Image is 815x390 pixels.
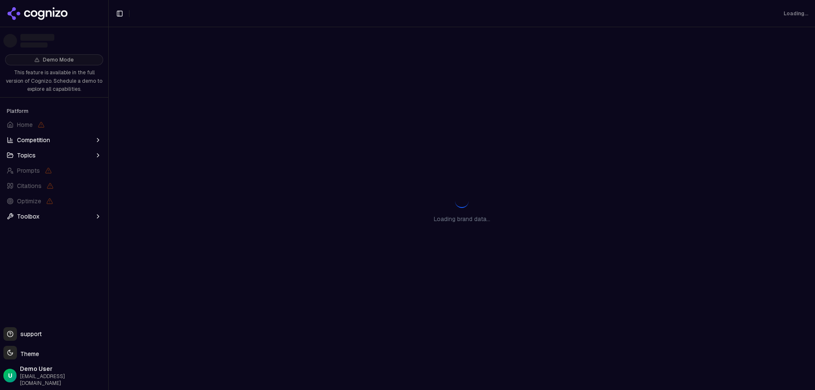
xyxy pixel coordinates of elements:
span: Prompts [17,166,40,175]
button: Topics [3,149,105,162]
span: Toolbox [17,212,39,221]
span: support [17,330,42,338]
button: Toolbox [3,210,105,223]
span: Demo Mode [43,56,74,63]
div: Loading... [784,10,808,17]
span: Demo User [20,365,105,373]
span: Theme [17,350,39,358]
span: [EMAIL_ADDRESS][DOMAIN_NAME] [20,373,105,387]
span: Citations [17,182,42,190]
span: U [8,371,12,380]
p: Loading brand data... [434,215,490,223]
span: Home [17,121,33,129]
span: Topics [17,151,36,160]
span: Competition [17,136,50,144]
div: Platform [3,104,105,118]
button: Competition [3,133,105,147]
span: Optimize [17,197,41,205]
p: This feature is available in the full version of Cognizo. Schedule a demo to explore all capabili... [5,69,103,94]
